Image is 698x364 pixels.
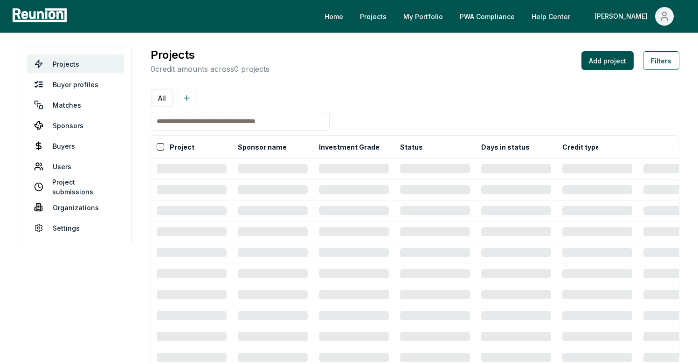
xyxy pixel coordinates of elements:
a: Buyers [27,137,124,155]
a: Projects [27,55,124,73]
a: PWA Compliance [452,7,522,26]
a: Projects [352,7,394,26]
button: [PERSON_NAME] [587,7,681,26]
button: All [152,90,172,106]
h3: Projects [151,47,270,63]
a: Sponsors [27,116,124,135]
p: 0 credit amounts across 0 projects [151,63,270,75]
button: Credit type [560,137,601,156]
a: Settings [27,219,124,237]
button: Status [398,137,425,156]
a: Users [27,157,124,176]
a: Project submissions [27,178,124,196]
a: Buyer profiles [27,75,124,94]
div: [PERSON_NAME] [594,7,651,26]
button: Add project [581,51,634,70]
nav: Main [317,7,689,26]
button: Filters [643,51,679,70]
a: Organizations [27,198,124,217]
a: My Portfolio [396,7,450,26]
a: Help Center [524,7,578,26]
button: Days in status [479,137,532,156]
button: Investment Grade [317,137,381,156]
a: Matches [27,96,124,114]
a: Home [317,7,351,26]
button: Project [168,137,196,156]
button: Sponsor name [236,137,289,156]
